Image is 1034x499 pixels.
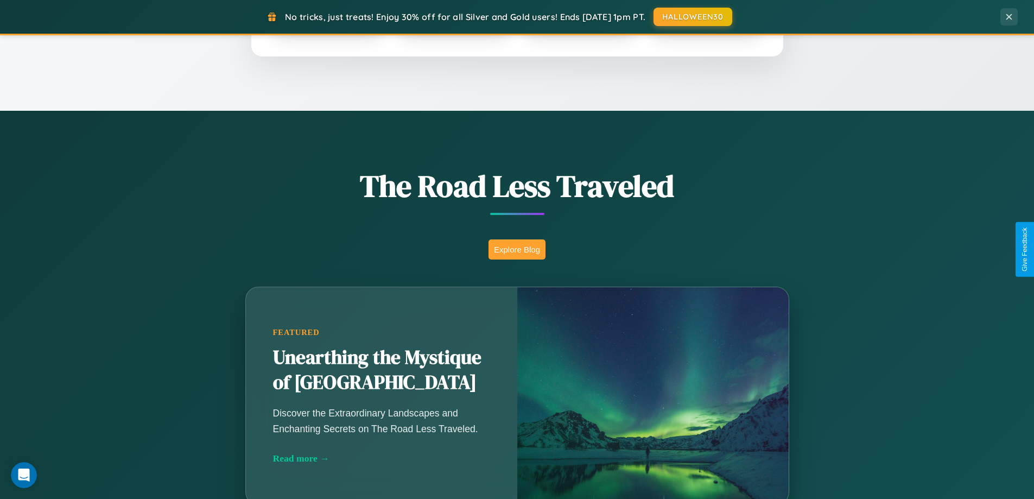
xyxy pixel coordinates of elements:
button: HALLOWEEN30 [654,8,732,26]
div: Give Feedback [1021,228,1029,271]
h1: The Road Less Traveled [192,165,843,207]
p: Discover the Extraordinary Landscapes and Enchanting Secrets on The Road Less Traveled. [273,406,490,436]
iframe: Intercom live chat [11,462,37,488]
h2: Unearthing the Mystique of [GEOGRAPHIC_DATA] [273,345,490,395]
div: Read more → [273,453,490,464]
span: No tricks, just treats! Enjoy 30% off for all Silver and Gold users! Ends [DATE] 1pm PT. [285,11,645,22]
div: Featured [273,328,490,337]
button: Explore Blog [489,239,545,260]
